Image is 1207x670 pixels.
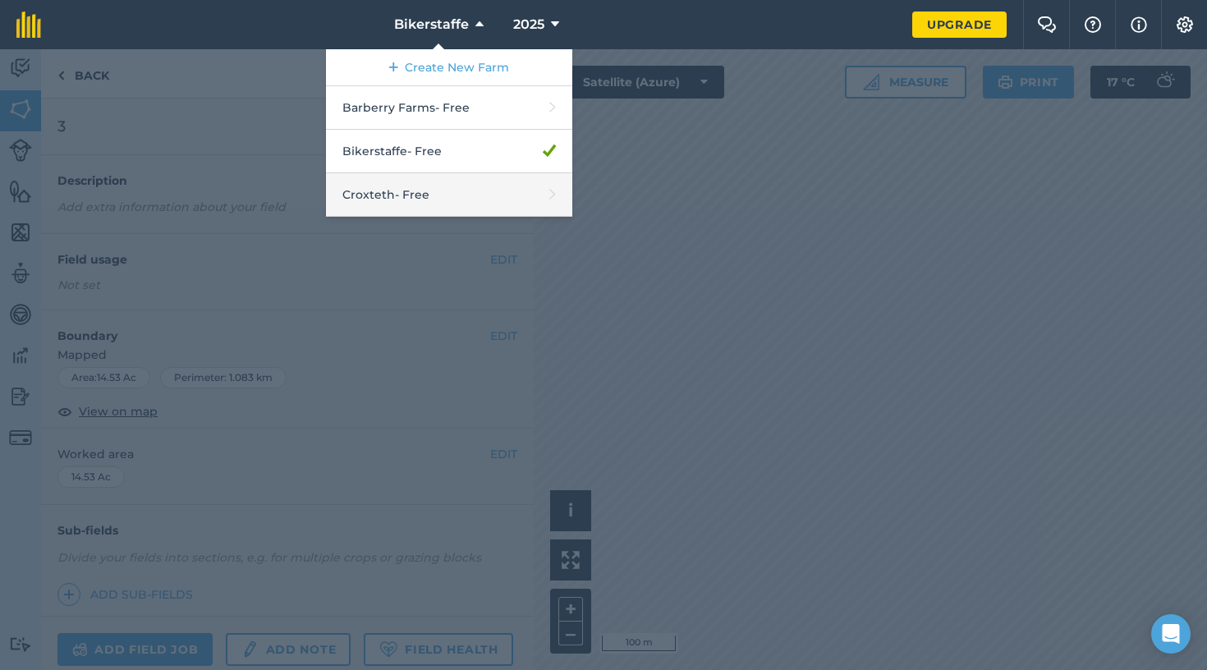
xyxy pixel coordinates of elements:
img: fieldmargin Logo [16,11,41,38]
span: Bikerstaffe [394,15,469,34]
a: Create New Farm [326,49,572,86]
a: Upgrade [912,11,1007,38]
img: A cog icon [1175,16,1195,33]
img: Two speech bubbles overlapping with the left bubble in the forefront [1037,16,1057,33]
div: Open Intercom Messenger [1151,614,1191,654]
img: A question mark icon [1083,16,1103,33]
a: Barberry Farms- Free [326,86,572,130]
img: svg+xml;base64,PHN2ZyB4bWxucz0iaHR0cDovL3d3dy53My5vcmcvMjAwMC9zdmciIHdpZHRoPSIxNyIgaGVpZ2h0PSIxNy... [1131,15,1147,34]
a: Croxteth- Free [326,173,572,217]
a: Bikerstaffe- Free [326,130,572,173]
span: 2025 [513,15,544,34]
